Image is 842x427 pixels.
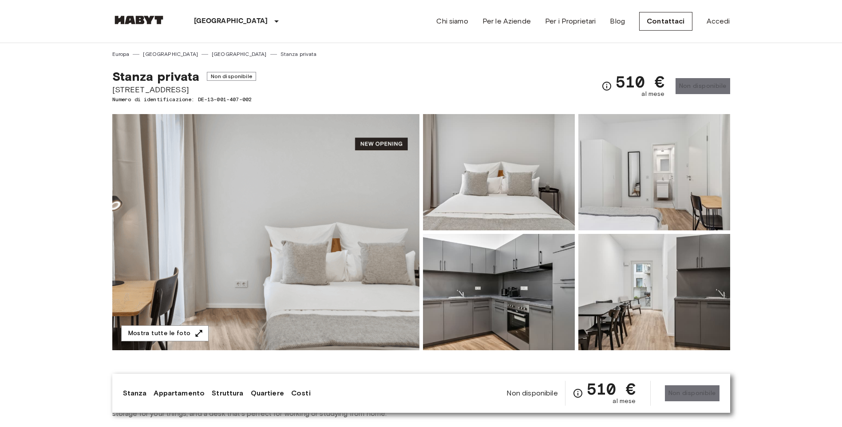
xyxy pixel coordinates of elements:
a: Accedi [707,16,730,27]
span: Informazioni sulla stanza [112,372,730,385]
span: Stanza privata [112,69,200,84]
svg: Verifica i dettagli delle spese nella sezione 'Riassunto dei Costi'. Si prega di notare che gli s... [601,81,612,91]
a: Per i Proprietari [545,16,596,27]
span: Non disponibile [207,72,256,81]
span: al mese [613,397,636,406]
a: Costi [291,388,311,399]
a: Quartiere [251,388,284,399]
img: Picture of unit DE-13-001-407-002 [578,114,730,230]
a: Stanza privata [281,50,317,58]
img: Picture of unit DE-13-001-407-002 [578,234,730,350]
a: Europa [112,50,130,58]
img: Habyt [112,16,166,24]
span: [STREET_ADDRESS] [112,84,256,95]
p: [GEOGRAPHIC_DATA] [194,16,268,27]
img: Picture of unit DE-13-001-407-002 [423,114,575,230]
a: Appartamento [154,388,205,399]
span: al mese [641,90,664,99]
a: Blog [610,16,625,27]
span: 510 € [587,381,636,397]
svg: Verifica i dettagli delle spese nella sezione 'Riassunto dei Costi'. Si prega di notare che gli s... [573,388,583,399]
img: Picture of unit DE-13-001-407-002 [423,234,575,350]
button: Mostra tutte le foto [121,325,209,342]
span: Non disponibile [506,388,557,398]
span: Numero di identificazione: DE-13-001-407-002 [112,95,256,103]
a: [GEOGRAPHIC_DATA] [143,50,198,58]
img: Marketing picture of unit DE-13-001-407-002 [112,114,419,350]
a: Contattaci [639,12,692,31]
span: 510 € [616,74,665,90]
a: Stanza [123,388,147,399]
a: [GEOGRAPHIC_DATA] [212,50,267,58]
a: Chi siamo [436,16,468,27]
a: Per le Aziende [482,16,531,27]
a: Struttura [212,388,243,399]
